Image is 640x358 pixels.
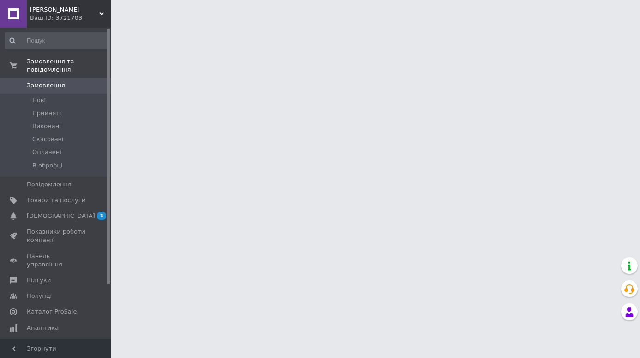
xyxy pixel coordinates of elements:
[27,81,65,90] span: Замовлення
[27,180,72,189] span: Повідомлення
[32,148,61,156] span: Оплачені
[27,292,52,300] span: Покупці
[27,276,51,284] span: Відгуки
[30,6,99,14] span: ФОП Герасимчук Ю.М.
[27,252,85,269] span: Панель управління
[32,122,61,130] span: Виконані
[5,32,109,49] input: Пошук
[32,135,64,143] span: Скасовані
[32,109,61,117] span: Прийняті
[32,96,46,105] span: Нові
[30,14,111,22] div: Ваш ID: 3721703
[97,212,106,220] span: 1
[27,308,77,316] span: Каталог ProSale
[32,161,63,170] span: В обробці
[27,196,85,204] span: Товари та послуги
[27,324,59,332] span: Аналітика
[27,57,111,74] span: Замовлення та повідомлення
[27,212,95,220] span: [DEMOGRAPHIC_DATA]
[27,228,85,244] span: Показники роботи компанії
